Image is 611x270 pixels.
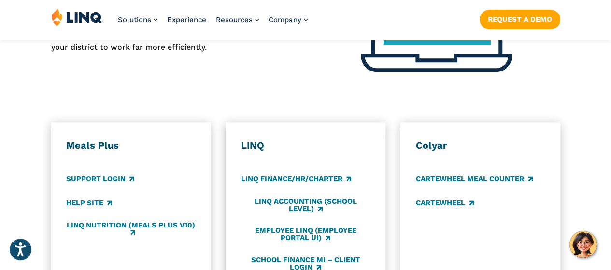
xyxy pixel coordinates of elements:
[66,140,195,152] h3: Meals Plus
[216,15,259,24] a: Resources
[480,8,560,29] nav: Button Navigation
[51,29,255,53] p: LINQ connects the entire K‑12 community, helping your district to work far more efficiently.
[480,10,560,29] a: Request a Demo
[416,198,474,208] a: CARTEWHEEL
[66,221,195,237] a: LINQ Nutrition (Meals Plus v10)
[66,198,112,208] a: Help Site
[269,15,308,24] a: Company
[118,8,308,40] nav: Primary Navigation
[269,15,301,24] span: Company
[241,140,370,152] h3: LINQ
[66,174,134,185] a: Support Login
[569,231,597,258] button: Hello, have a question? Let’s chat.
[118,15,151,24] span: Solutions
[416,140,545,152] h3: Colyar
[167,15,206,24] a: Experience
[241,198,370,213] a: LINQ Accounting (school level)
[51,8,102,26] img: LINQ | K‑12 Software
[416,174,533,185] a: CARTEWHEEL Meal Counter
[118,15,157,24] a: Solutions
[216,15,253,24] span: Resources
[241,174,351,185] a: LINQ Finance/HR/Charter
[241,227,370,242] a: Employee LINQ (Employee Portal UI)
